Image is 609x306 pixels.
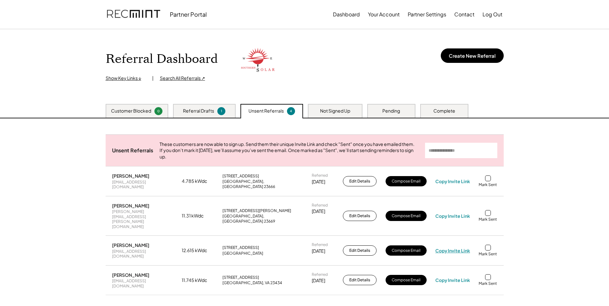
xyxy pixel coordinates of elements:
div: Copy Invite Link [435,178,470,184]
button: Your Account [368,8,400,21]
div: [GEOGRAPHIC_DATA], [GEOGRAPHIC_DATA] 23669 [222,214,303,224]
div: Partner Portal [170,11,207,18]
h1: Referral Dashboard [106,52,218,67]
div: 11.745 kWdc [182,277,214,284]
button: Compose Email [386,245,427,256]
div: Mark Sent [479,182,497,187]
img: recmint-logotype%403x.png [107,4,160,25]
div: Customer Blocked [111,108,151,114]
button: Edit Details [343,176,377,186]
div: [EMAIL_ADDRESS][DOMAIN_NAME] [112,278,173,288]
div: [PERSON_NAME] [112,272,149,278]
button: Compose Email [386,176,427,186]
button: Edit Details [343,211,377,221]
div: Referral Drafts [183,108,214,114]
div: [DATE] [312,277,325,284]
div: Mark Sent [479,281,497,286]
div: [GEOGRAPHIC_DATA] [222,251,263,256]
div: Referred [312,203,328,208]
div: [GEOGRAPHIC_DATA], VA 23434 [222,280,282,285]
div: Unsent Referrals [112,147,153,154]
div: Search All Referrals ↗ [160,75,205,81]
button: Edit Details [343,245,377,256]
div: [PERSON_NAME] [112,242,149,248]
div: Referred [312,272,328,277]
div: 1 [218,109,224,114]
button: Dashboard [333,8,360,21]
div: [DATE] [312,248,325,254]
button: Partner Settings [408,8,446,21]
div: Show Key Links ↓ [106,75,146,81]
button: Contact [454,8,474,21]
div: [EMAIL_ADDRESS][DOMAIN_NAME] [112,180,173,190]
div: [GEOGRAPHIC_DATA], [GEOGRAPHIC_DATA] 23666 [222,179,303,189]
div: 0 [155,109,161,114]
div: These customers are now able to sign up. Send them their unique Invite Link and check "Sent" once... [160,141,419,160]
div: Mark Sent [479,217,497,222]
div: Unsent Referrals [248,108,284,114]
div: Referred [312,173,328,178]
div: Copy Invite Link [435,277,470,283]
div: [DATE] [312,208,325,215]
button: Edit Details [343,275,377,285]
div: 12.615 kWdc [182,247,214,254]
div: [PERSON_NAME][EMAIL_ADDRESS][PERSON_NAME][DOMAIN_NAME] [112,209,173,229]
div: 4 [288,109,294,114]
div: 4.785 kWdc [182,178,214,184]
div: Referred [312,242,328,247]
button: Log Out [483,8,502,21]
div: [STREET_ADDRESS] [222,275,259,280]
div: Copy Invite Link [435,248,470,253]
div: [STREET_ADDRESS][PERSON_NAME] [222,208,291,213]
div: [STREET_ADDRESS] [222,174,259,179]
div: [PERSON_NAME] [112,203,149,208]
div: 11.31 kWdc [182,213,214,219]
div: Pending [382,108,400,114]
button: Compose Email [386,211,427,221]
div: | [152,75,153,81]
img: southern-solar.png [240,45,275,73]
div: Complete [433,108,455,114]
div: [PERSON_NAME] [112,173,149,179]
div: Not Signed Up [320,108,350,114]
div: Mark Sent [479,251,497,257]
button: Create New Referral [441,48,504,63]
div: [EMAIL_ADDRESS][DOMAIN_NAME] [112,249,173,259]
div: [STREET_ADDRESS] [222,245,259,250]
div: Copy Invite Link [435,213,470,219]
div: [DATE] [312,179,325,185]
button: Compose Email [386,275,427,285]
